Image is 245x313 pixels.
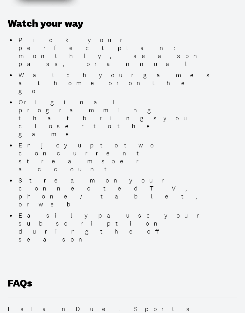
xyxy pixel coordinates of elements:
li: Stream on your connected TV, phone/tablet, or web [16,177,215,209]
li: Original programming that brings you closer to the game [16,99,215,138]
li: Pick your perfect plan: monthly, season pass, or annual [16,36,215,68]
li: Enjoy up to two concurrent streams per account [16,142,215,174]
h1: FAQs [8,278,237,297]
li: Watch your games at home or on the go [16,71,215,95]
li: Easily pause your subscription during the off season [16,212,215,244]
h3: Watch your way [8,18,215,30]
